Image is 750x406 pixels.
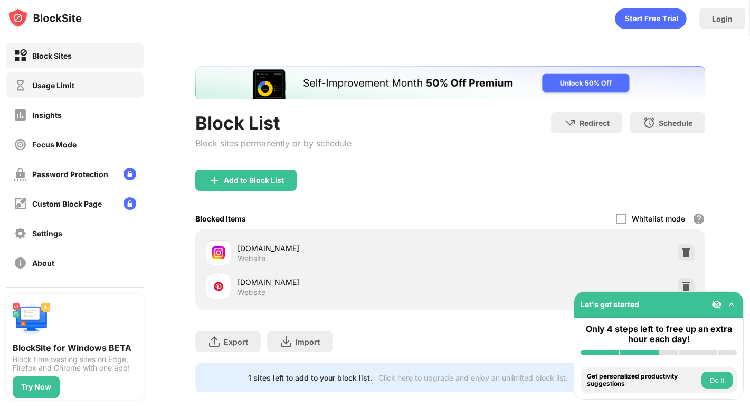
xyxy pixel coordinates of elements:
div: Get personalized productivity suggestions [587,373,699,388]
div: Only 4 steps left to free up an extra hour each day! [581,324,737,344]
img: time-usage-off.svg [14,79,27,92]
div: Let's get started [581,300,639,309]
div: 1 sites left to add to your block list. [248,373,372,382]
img: block-on.svg [14,49,27,62]
div: Block Sites [32,51,72,60]
img: about-off.svg [14,256,27,270]
div: Schedule [659,118,692,127]
div: Settings [32,229,62,238]
div: [DOMAIN_NAME] [238,243,450,254]
img: favicons [212,246,225,259]
div: Usage Limit [32,81,74,90]
div: Login [712,14,733,23]
img: focus-off.svg [14,138,27,151]
div: Import [296,337,320,346]
div: Password Protection [32,170,108,179]
div: [DOMAIN_NAME] [238,276,450,288]
div: Block List [195,112,352,134]
img: password-protection-off.svg [14,168,27,181]
div: Add to Block List [224,176,284,184]
div: Focus Mode [32,140,77,149]
div: animation [615,8,687,29]
img: push-desktop.svg [13,300,51,338]
div: Website [238,288,265,297]
img: settings-off.svg [14,227,27,240]
div: Website [238,254,265,263]
div: Try Now [21,383,51,391]
div: Click here to upgrade and enjoy an unlimited block list. [378,373,568,382]
button: Do it [701,372,733,389]
div: Custom Block Page [32,199,102,208]
div: Block sites permanently or by schedule [195,138,352,149]
div: Redirect [580,118,610,127]
div: Blocked Items [195,214,246,223]
img: logo-blocksite.svg [7,7,82,29]
img: lock-menu.svg [124,197,136,210]
iframe: Banner [195,66,705,99]
img: insights-off.svg [14,108,27,122]
div: About [32,259,54,267]
img: lock-menu.svg [124,168,136,180]
img: favicons [212,280,225,293]
div: Block time wasting sites on Edge, Firefox and Chrome with one app! [13,355,137,372]
div: BlockSite for Windows BETA [13,343,137,353]
img: omni-setup-toggle.svg [726,299,737,310]
div: Insights [32,110,62,119]
img: eye-not-visible.svg [711,299,722,310]
div: Export [224,337,248,346]
div: Whitelist mode [632,214,685,223]
img: customize-block-page-off.svg [14,197,27,210]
